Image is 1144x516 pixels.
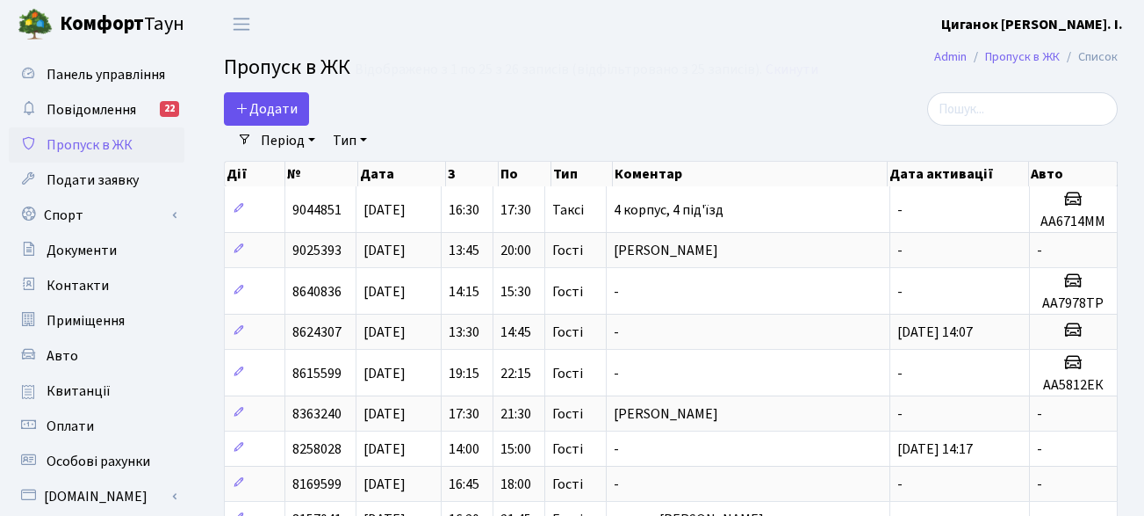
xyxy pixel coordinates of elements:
[500,364,531,383] span: 22:15
[363,241,406,260] span: [DATE]
[552,243,583,258] span: Гості
[897,475,903,494] span: -
[292,440,342,459] span: 8258028
[449,200,479,220] span: 16:30
[9,268,184,303] a: Контакти
[1060,47,1118,67] li: Список
[235,99,298,119] span: Додати
[1037,241,1042,260] span: -
[449,241,479,260] span: 13:45
[941,15,1123,34] b: Циганок [PERSON_NAME]. І.
[552,407,583,421] span: Гості
[1037,475,1042,494] span: -
[292,323,342,342] span: 8624307
[449,364,479,383] span: 19:15
[358,162,446,186] th: Дата
[1037,377,1110,394] h5: АА5812ЕК
[9,444,184,479] a: Особові рахунки
[363,282,406,302] span: [DATE]
[552,285,583,299] span: Гості
[363,323,406,342] span: [DATE]
[355,62,762,78] div: Відображено з 1 по 25 з 26 записів (відфільтровано з 25 записів).
[897,404,903,424] span: -
[888,162,1029,186] th: Дата активації
[449,440,479,459] span: 14:00
[1037,214,1110,230] h5: АА6714ММ
[500,241,531,260] span: 20:00
[47,452,150,471] span: Особові рахунки
[1037,295,1110,312] h5: АА7978ТР
[60,10,144,38] b: Комфорт
[934,47,967,66] a: Admin
[47,276,109,295] span: Контакти
[897,200,903,220] span: -
[47,346,78,366] span: Авто
[9,303,184,338] a: Приміщення
[897,323,973,342] span: [DATE] 14:07
[897,241,903,260] span: -
[225,162,285,186] th: Дії
[927,92,1118,126] input: Пошук...
[219,10,263,39] button: Переключити навігацію
[18,7,53,42] img: logo.png
[47,311,125,331] span: Приміщення
[224,92,309,126] a: Додати
[446,162,499,186] th: З
[449,404,479,424] span: 17:30
[363,440,406,459] span: [DATE]
[224,52,350,83] span: Пропуск в ЖК
[326,126,374,156] a: Тип
[9,409,184,444] a: Оплати
[47,417,94,436] span: Оплати
[500,282,531,302] span: 15:30
[500,323,531,342] span: 14:45
[47,241,117,260] span: Документи
[292,475,342,494] span: 8169599
[160,101,179,117] div: 22
[449,282,479,302] span: 14:15
[363,404,406,424] span: [DATE]
[552,325,583,339] span: Гості
[552,442,583,456] span: Гості
[552,477,583,491] span: Гості
[897,282,903,302] span: -
[9,479,184,514] a: [DOMAIN_NAME]
[1037,440,1042,459] span: -
[254,126,322,156] a: Період
[614,364,619,383] span: -
[551,162,614,186] th: Тип
[500,200,531,220] span: 17:30
[449,475,479,494] span: 16:45
[9,92,184,127] a: Повідомлення22
[9,127,184,163] a: Пропуск в ЖК
[908,39,1144,76] nav: breadcrumb
[9,233,184,268] a: Документи
[47,65,165,84] span: Панель управління
[897,364,903,383] span: -
[47,100,136,120] span: Повідомлення
[500,440,531,459] span: 15:00
[614,475,619,494] span: -
[292,200,342,220] span: 9044851
[9,338,184,374] a: Авто
[292,282,342,302] span: 8640836
[500,404,531,424] span: 21:30
[500,475,531,494] span: 18:00
[60,10,184,40] span: Таун
[614,404,718,424] span: [PERSON_NAME]
[449,323,479,342] span: 13:30
[614,200,723,220] span: 4 корпус, 4 під'їзд
[47,382,111,401] span: Квитанції
[292,364,342,383] span: 8615599
[292,404,342,424] span: 8363240
[499,162,551,186] th: По
[552,367,583,381] span: Гості
[9,198,184,233] a: Спорт
[613,162,888,186] th: Коментар
[285,162,357,186] th: №
[1037,404,1042,424] span: -
[363,200,406,220] span: [DATE]
[614,282,619,302] span: -
[292,241,342,260] span: 9025393
[1029,162,1118,186] th: Авто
